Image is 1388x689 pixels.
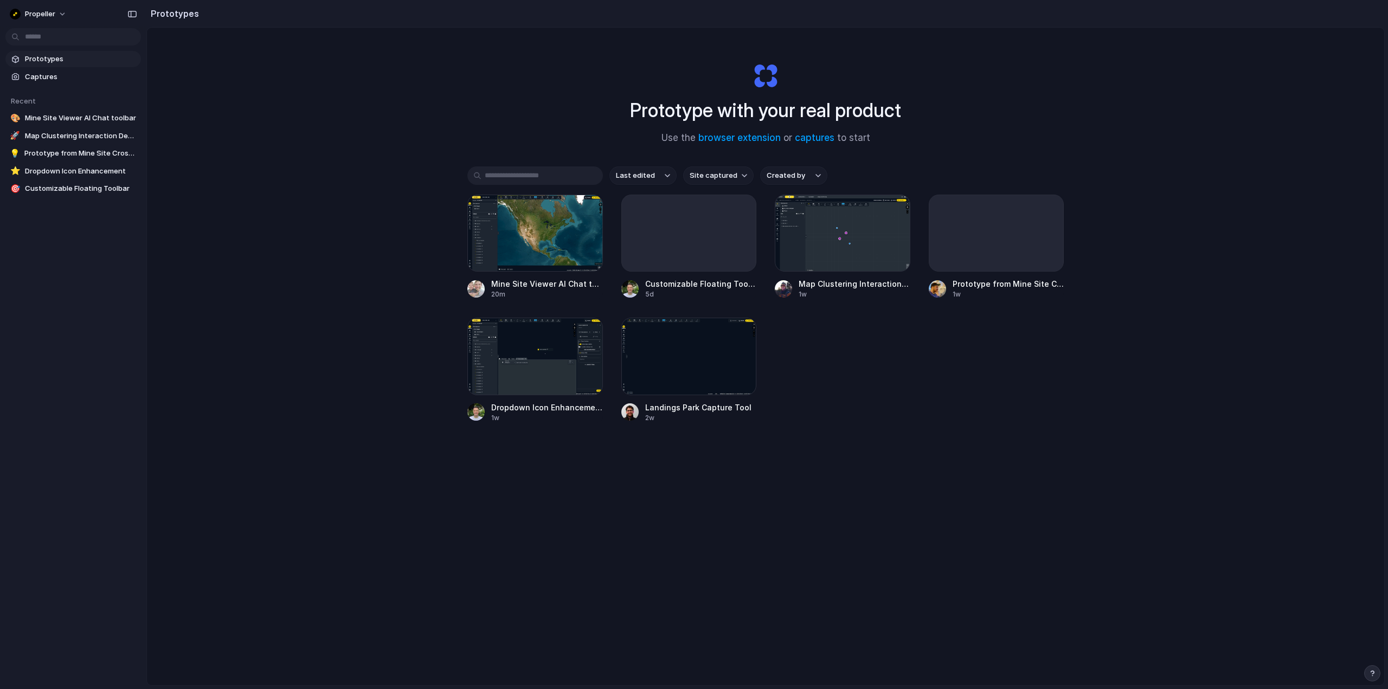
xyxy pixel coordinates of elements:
span: Created by [767,170,805,181]
button: Propeller [5,5,72,23]
a: Landings Park Capture ToolLandings Park Capture Tool2w [621,318,757,422]
div: 🚀 [10,131,21,141]
a: Dropdown Icon EnhancementDropdown Icon Enhancement1w [467,318,603,422]
span: Captures [25,72,137,82]
a: 🚀Map Clustering Interaction Demo [5,128,141,144]
a: Map Clustering Interaction DemoMap Clustering Interaction Demo1w [775,195,910,299]
div: 20m [491,289,603,299]
div: ⭐ [10,166,21,177]
div: 1w [799,289,910,299]
span: Recent [11,96,36,105]
span: Map Clustering Interaction Demo [25,131,137,141]
a: Customizable Floating Toolbar5d [621,195,757,299]
span: Customizable Floating Toolbar [645,278,757,289]
span: Landings Park Capture Tool [645,402,757,413]
span: Prototype from Mine Site Cross-Section [953,278,1064,289]
div: 1w [953,289,1064,299]
a: captures [795,132,834,143]
h1: Prototype with your real product [630,96,901,125]
span: Use the or to start [661,131,870,145]
a: Prototype from Mine Site Cross-Section1w [929,195,1064,299]
button: Site captured [683,166,754,185]
span: Mine Site Viewer AI Chat toolbar [25,113,137,124]
button: Last edited [609,166,677,185]
span: Dropdown Icon Enhancement [491,402,603,413]
a: browser extension [698,132,781,143]
span: Site captured [690,170,737,181]
div: 🎯 [10,183,21,194]
span: Propeller [25,9,55,20]
button: Created by [760,166,827,185]
span: Customizable Floating Toolbar [25,183,137,194]
a: 🎨Mine Site Viewer AI Chat toolbar [5,110,141,126]
a: Prototypes [5,51,141,67]
a: 💡Prototype from Mine Site Cross-Section [5,145,141,162]
a: ⭐Dropdown Icon Enhancement [5,163,141,179]
a: Mine Site Viewer AI Chat toolbarMine Site Viewer AI Chat toolbar20m [467,195,603,299]
span: Prototypes [25,54,137,65]
div: 💡 [10,148,20,159]
div: 🎨 [10,113,21,124]
div: 2w [645,413,757,423]
span: Prototype from Mine Site Cross-Section [24,148,137,159]
div: 5d [645,289,757,299]
a: 🎯Customizable Floating Toolbar [5,181,141,197]
span: Mine Site Viewer AI Chat toolbar [491,278,603,289]
a: Captures [5,69,141,85]
span: Map Clustering Interaction Demo [799,278,910,289]
h2: Prototypes [146,7,199,20]
div: 1w [491,413,603,423]
span: Last edited [616,170,655,181]
span: Dropdown Icon Enhancement [25,166,137,177]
